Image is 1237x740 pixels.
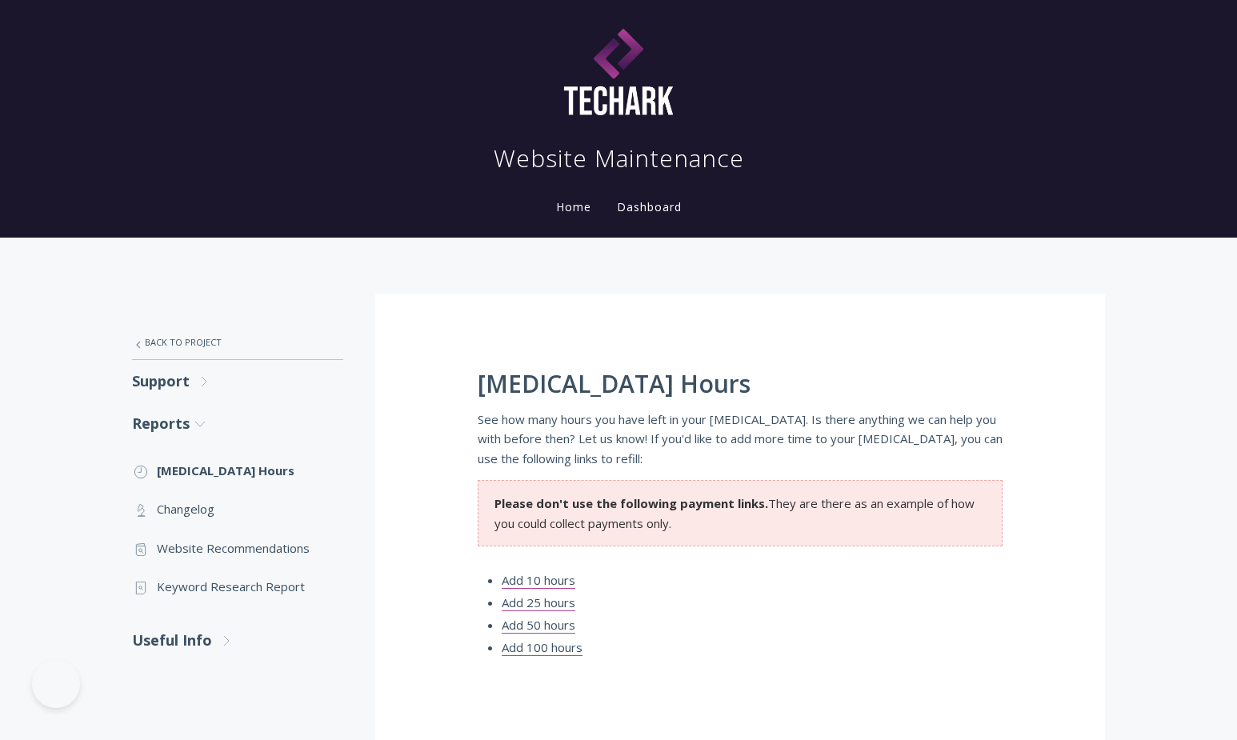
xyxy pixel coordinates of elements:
h1: [MEDICAL_DATA] Hours [478,370,1003,398]
a: Add 50 hours [502,617,575,634]
a: Support [132,360,343,402]
a: Add 100 hours [502,639,582,656]
strong: Please don't use the following payment links. [494,495,768,511]
a: Website Recommendations [132,529,343,567]
iframe: Toggle Customer Support [32,660,80,708]
a: [MEDICAL_DATA] Hours [132,451,343,490]
h1: Website Maintenance [494,142,744,174]
p: See how many hours you have left in your [MEDICAL_DATA]. Is there anything we can help you with b... [478,410,1003,468]
a: Useful Info [132,619,343,662]
a: Changelog [132,490,343,528]
a: Reports [132,402,343,445]
a: Add 10 hours [502,572,575,589]
section: They are there as an example of how you could collect payments only. [478,480,1003,546]
a: Home [553,199,594,214]
a: Add 25 hours [502,594,575,611]
a: Back to Project [132,326,343,359]
a: Keyword Research Report [132,567,343,606]
a: Dashboard [614,199,685,214]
